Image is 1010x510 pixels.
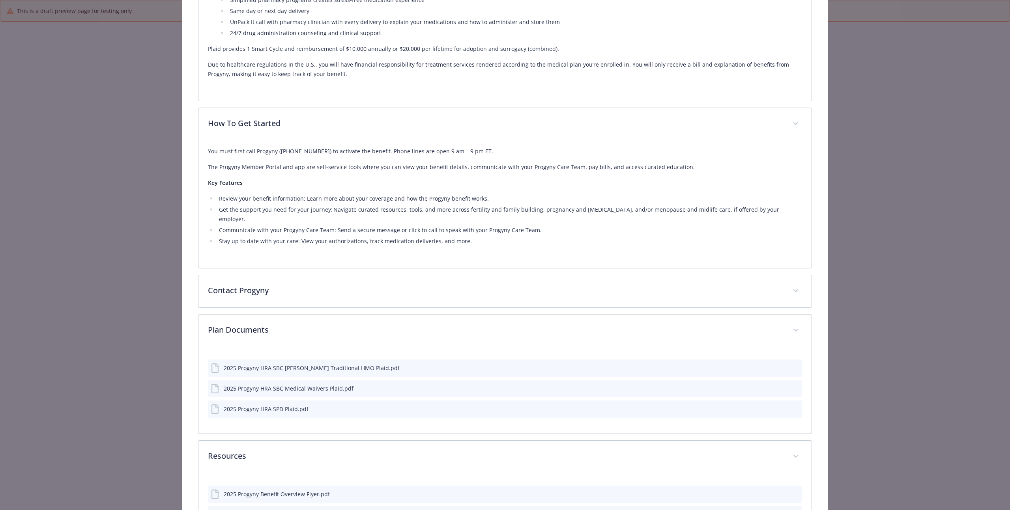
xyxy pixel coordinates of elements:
[779,384,786,393] button: download file
[224,490,330,498] div: 2025 Progyny Benefit Overview Flyer.pdf
[224,405,309,413] div: 2025 Progyny HRA SPD Plaid.pdf
[792,405,799,413] button: preview file
[208,285,783,296] p: Contact Progyny
[792,490,799,498] button: preview file
[208,147,802,156] p: You must first call Progyny ([PHONE_NUMBER]) to activate the benefit. Phone lines are open 9 am –...
[228,28,802,38] li: 24/7 drug administration counseling and clinical support
[198,140,812,268] div: How To Get Started
[208,324,783,336] p: Plan Documents
[228,17,802,27] li: UnPack It call with pharmacy clinician with every delivery to explain your medications and how to...
[198,315,812,347] div: Plan Documents
[198,275,812,307] div: Contact Progyny
[208,179,243,186] strong: Key Features
[198,108,812,140] div: How To Get Started
[228,6,802,16] li: Same day or next day delivery
[224,384,353,393] div: 2025 Progyny HRA SBC Medical Waivers Plaid.pdf
[217,236,802,246] li: Stay up to date with your care: View your authorizations, track medication deliveries, and more.
[792,384,799,393] button: preview file
[217,194,802,203] li: Review your benefit information: Learn more about your coverage and how the Progyny benefit works.
[224,364,400,372] div: 2025 Progyny HRA SBC [PERSON_NAME] Traditional HMO Plaid.pdf
[779,405,786,413] button: download file
[217,225,802,235] li: Communicate with your Progyny Care Team: Send a secure message or click to call to speak with you...
[779,490,786,498] button: download file
[198,347,812,434] div: Plan Documents
[792,364,799,372] button: preview file
[208,117,783,129] p: How To Get Started
[208,162,802,172] p: The Progyny Member Portal and app are self-service tools where you can view your benefit details,...
[198,441,812,473] div: Resources
[208,44,802,54] p: Plaid provides 1 Smart Cycle and reimbursement of $10,000 annually or $20,000 per lifetime for ad...
[217,205,802,224] li: Get the support you need for your journey: Navigate curated resources, tools, and more across fer...
[208,450,783,462] p: Resources
[779,364,786,372] button: download file
[208,60,802,79] p: Due to healthcare regulations in the U.S., you will have financial responsibility for treatment s...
